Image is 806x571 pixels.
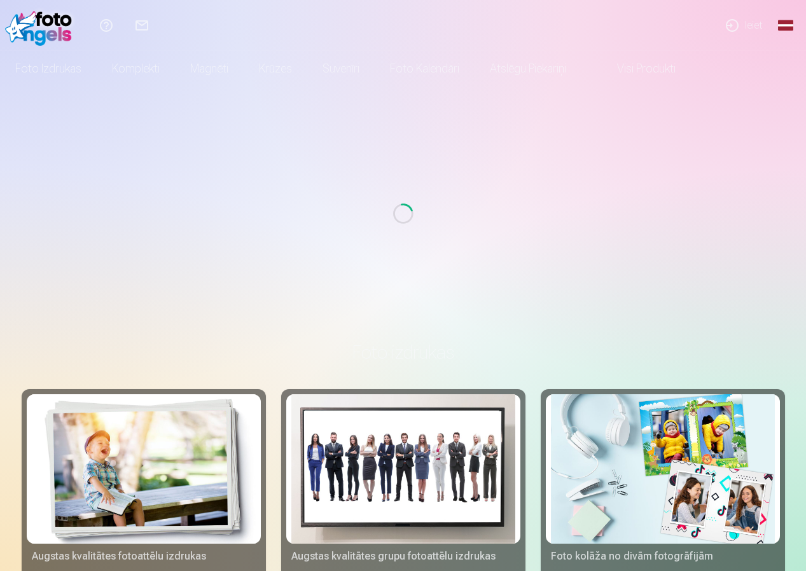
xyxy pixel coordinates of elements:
[475,51,581,86] a: Atslēgu piekariņi
[27,549,261,564] div: Augstas kvalitātes fotoattēlu izdrukas
[551,394,775,544] img: Foto kolāža no divām fotogrāfijām
[546,549,780,564] div: Foto kolāža no divām fotogrāfijām
[307,51,375,86] a: Suvenīri
[32,341,775,364] h3: Foto izdrukas
[32,394,256,544] img: Augstas kvalitātes fotoattēlu izdrukas
[581,51,691,86] a: Visi produkti
[286,549,520,564] div: Augstas kvalitātes grupu fotoattēlu izdrukas
[244,51,307,86] a: Krūzes
[5,5,78,46] img: /fa1
[291,394,515,544] img: Augstas kvalitātes grupu fotoattēlu izdrukas
[97,51,175,86] a: Komplekti
[175,51,244,86] a: Magnēti
[375,51,475,86] a: Foto kalendāri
